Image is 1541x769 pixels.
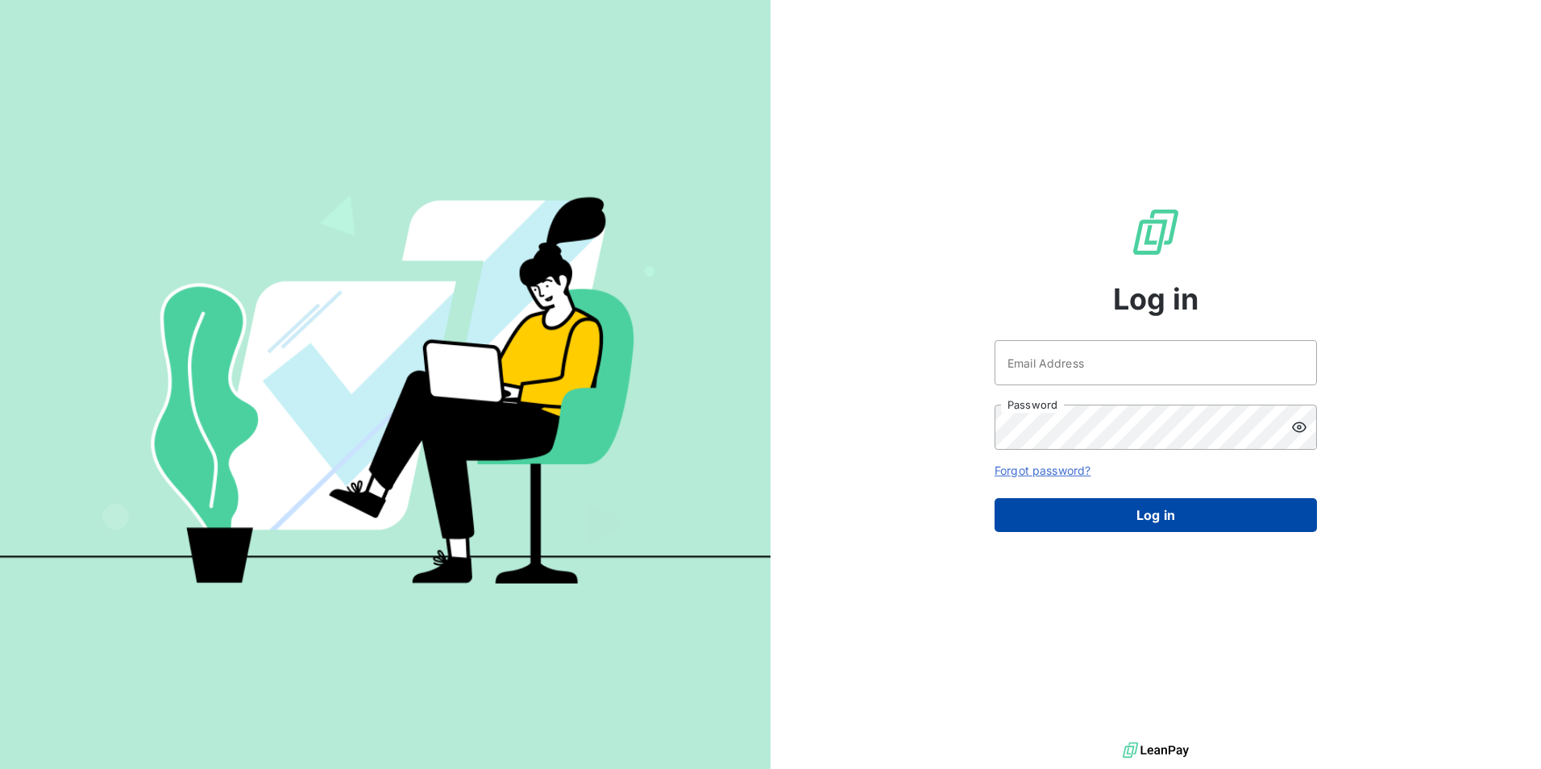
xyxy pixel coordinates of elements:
[995,340,1317,385] input: placeholder
[1113,277,1199,321] span: Log in
[995,463,1090,477] a: Forgot password?
[1130,206,1182,258] img: LeanPay Logo
[1123,738,1189,763] img: logo
[995,498,1317,532] button: Log in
